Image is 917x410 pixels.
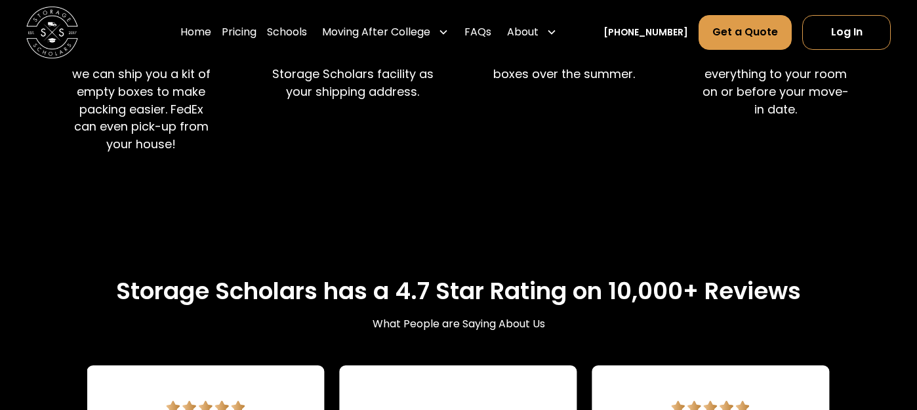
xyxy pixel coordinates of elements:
a: Home [180,14,211,51]
p: Our team will deliver everything to your room on or before your move-in date. [691,48,861,118]
a: Pricing [222,14,256,51]
div: About [507,25,539,41]
a: Log In [802,15,891,51]
h2: Storage Scholars has a 4.7 Star Rating on 10,000+ Reviews [116,277,801,306]
a: Get a Quote [699,15,792,51]
a: [PHONE_NUMBER] [603,26,688,39]
div: Moving After College [322,25,430,41]
a: FAQs [464,14,491,51]
p: We receive and store your boxes over the summer. [479,48,649,83]
div: About [502,14,562,51]
p: Shop online and put the Storage Scholars facility as your shipping address. [268,48,438,101]
div: What People are Saying About Us [373,316,545,332]
div: Moving After College [317,14,454,51]
img: Storage Scholars main logo [26,7,79,59]
a: Schools [267,14,307,51]
p: Send us your own boxes or we can ship you a kit of empty boxes to make packing easier. FedEx can ... [56,48,226,154]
